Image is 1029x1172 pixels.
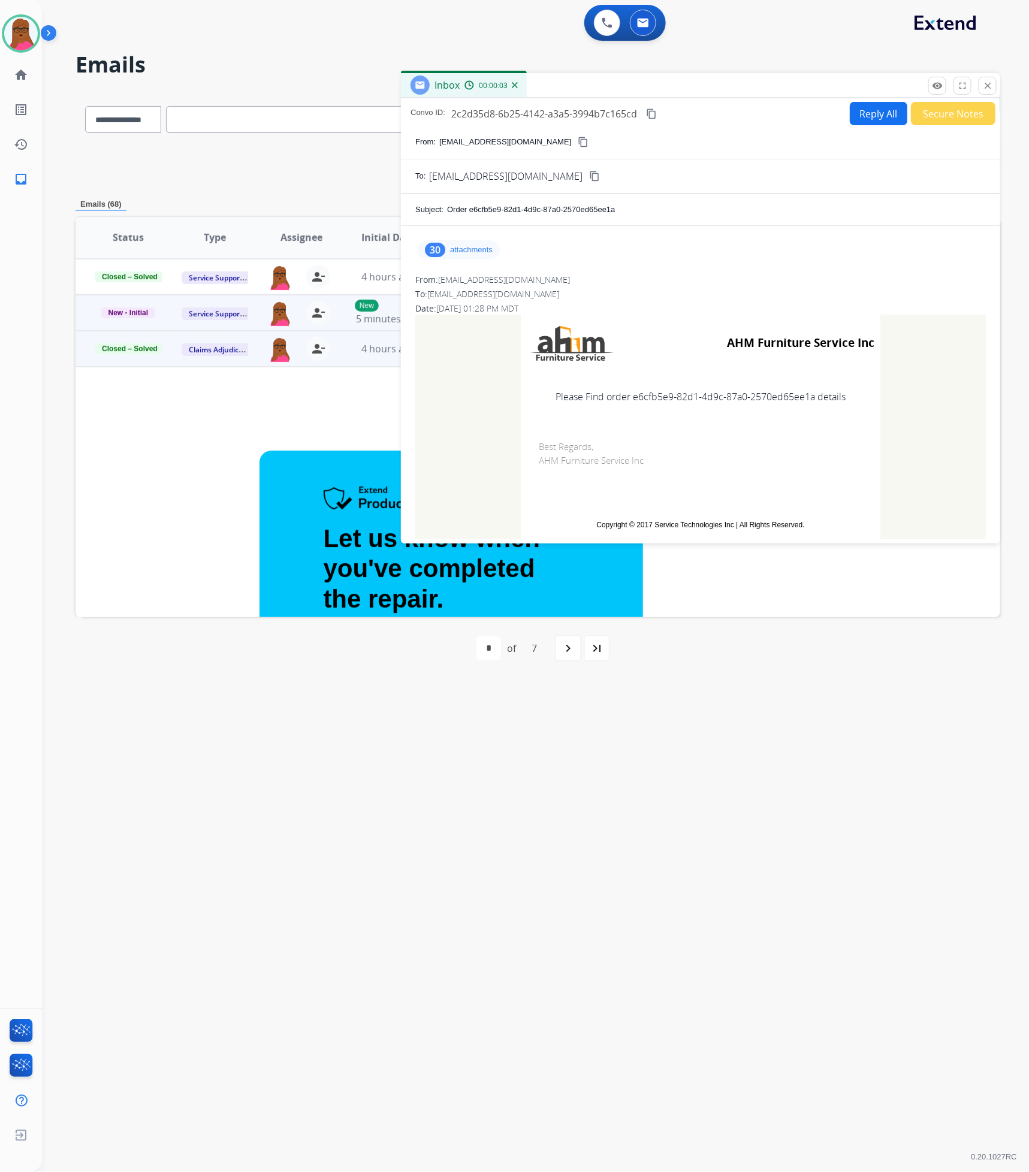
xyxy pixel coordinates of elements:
span: [EMAIL_ADDRESS][DOMAIN_NAME] [427,288,559,300]
p: From: [415,136,436,148]
mat-icon: navigate_next [561,641,575,656]
span: 4 hours ago [361,270,415,283]
td: AHM Furniture Service Inc [659,321,874,366]
span: [DATE] 01:28 PM MDT [436,303,518,314]
mat-icon: home [14,68,28,82]
span: 5 minutes ago [356,312,420,325]
mat-icon: remove_red_eye [932,80,943,91]
img: Extend Product Protection [324,487,477,512]
span: Closed – Solved [95,271,165,282]
mat-icon: person_remove [311,306,325,320]
p: Order e6cfb5e9-82d1-4d9c-87a0-2570ed65ee1a [447,204,615,216]
mat-icon: content_copy [578,137,589,147]
div: 7 [522,636,547,660]
div: Date: [415,303,986,315]
div: 30 [425,243,445,257]
mat-icon: list_alt [14,102,28,117]
mat-icon: content_copy [589,171,600,182]
p: To: [415,170,426,182]
img: agent-avatar [268,337,292,362]
p: attachments [450,245,493,255]
mat-icon: person_remove [311,270,325,284]
mat-icon: person_remove [311,342,325,356]
span: 2c2d35d8-6b25-4142-a3a5-3994b7c165cd [451,107,637,120]
img: avatar [4,17,38,50]
span: Assignee [280,230,322,244]
h2: Emails [76,53,1000,77]
mat-icon: inbox [14,172,28,186]
td: Please Find order e6cfb5e9-82d1-4d9c-87a0-2570ed65ee1a details [521,371,880,422]
strong: Let us know when you've completed the repair. [324,524,541,613]
p: Convo ID: [411,107,445,121]
span: 00:00:03 [479,81,508,90]
span: New - Initial [101,307,155,318]
mat-icon: content_copy [646,108,657,119]
div: From: [415,274,986,286]
span: [EMAIL_ADDRESS][DOMAIN_NAME] [429,169,583,183]
img: agent-avatar [268,265,292,290]
td: Copyright © 2017 Service Technologies Inc | All Rights Reserved. [539,519,862,530]
button: Secure Notes [911,102,995,125]
td: Best Regards, AHM Furniture Service Inc [521,422,880,508]
span: Inbox [434,78,460,92]
img: agent-avatar [268,301,292,326]
button: Reply All [850,102,907,125]
mat-icon: close [982,80,993,91]
img: AHM [527,321,617,366]
span: [EMAIL_ADDRESS][DOMAIN_NAME] [438,274,570,285]
p: Subject: [415,204,443,216]
div: of [507,641,516,656]
p: [EMAIL_ADDRESS][DOMAIN_NAME] [439,136,571,148]
span: Claims Adjudication [182,343,264,356]
span: Service Support [182,271,250,284]
span: Type [204,230,226,244]
span: 4 hours ago [361,342,415,355]
mat-icon: fullscreen [957,80,968,91]
p: New [355,300,379,312]
mat-icon: last_page [590,641,604,656]
div: To: [415,288,986,300]
span: Closed – Solved [95,343,165,354]
p: 0.20.1027RC [971,1150,1017,1165]
span: Status [113,230,144,244]
p: Emails (68) [76,198,126,211]
span: Service Support [182,307,250,320]
mat-icon: history [14,137,28,152]
span: Initial Date [361,230,415,244]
